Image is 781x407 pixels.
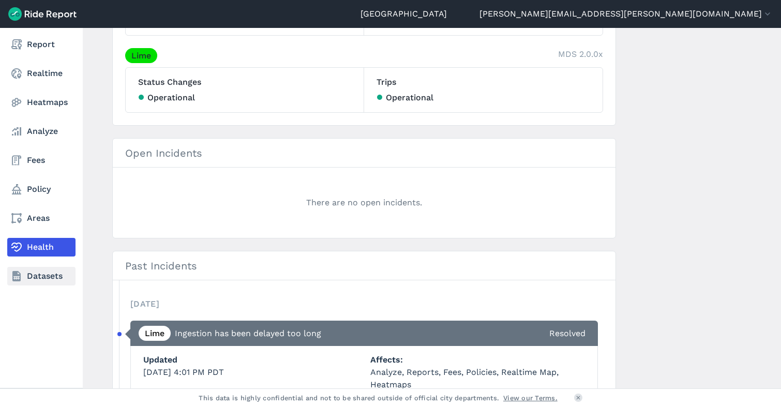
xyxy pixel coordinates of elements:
[175,327,321,340] h3: Ingestion has been delayed too long
[8,7,77,21] img: Ride Report
[7,238,76,257] a: Health
[364,68,603,112] div: Trips
[125,180,603,225] div: There are no open incidents.
[126,68,364,112] div: Status Changes
[143,354,358,366] h4: Updated
[370,354,585,366] h4: Affects :
[7,209,76,228] a: Areas
[7,64,76,83] a: Realtime
[113,139,615,168] h2: Open Incidents
[503,393,558,403] a: View our Terms.
[549,327,585,340] span: Resolved
[7,151,76,170] a: Fees
[138,92,351,104] div: Operational
[361,8,447,20] a: [GEOGRAPHIC_DATA]
[113,251,615,280] h2: Past Incidents
[7,93,76,112] a: Heatmaps
[139,326,171,341] a: Lime
[479,8,773,20] button: [PERSON_NAME][EMAIL_ADDRESS][PERSON_NAME][DOMAIN_NAME]
[7,267,76,285] a: Datasets
[7,35,76,54] a: Report
[143,354,358,391] div: [DATE] 4:01 PM PDT
[7,122,76,141] a: Analyze
[125,48,157,63] a: Lime
[7,180,76,199] a: Policy
[558,48,603,63] div: MDS 2.0.0x
[377,92,590,104] div: Operational
[125,293,603,315] li: [DATE]
[370,366,585,391] div: Analyze, Reports, Fees, Policies, Realtime Map, Heatmaps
